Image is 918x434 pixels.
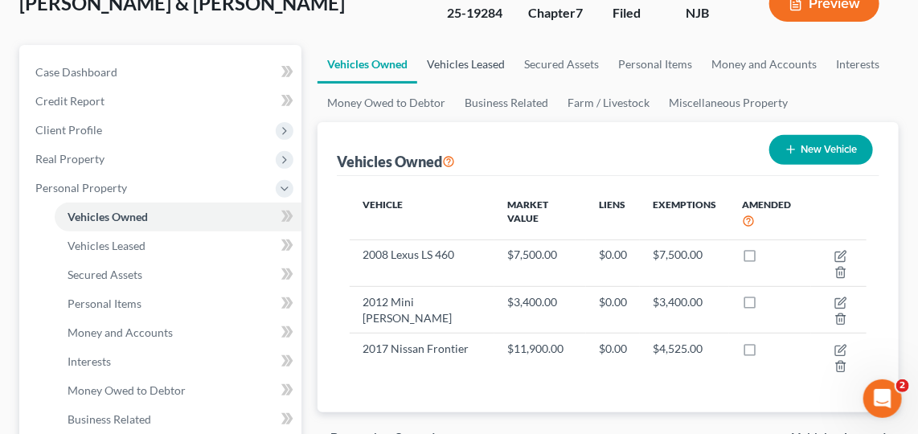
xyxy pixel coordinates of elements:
[68,412,151,426] span: Business Related
[686,4,744,23] div: NJB
[494,189,586,240] th: Market Value
[702,45,826,84] a: Money and Accounts
[35,123,102,137] span: Client Profile
[640,189,729,240] th: Exemptions
[417,45,514,84] a: Vehicles Leased
[55,405,301,434] a: Business Related
[494,240,586,286] td: $7,500.00
[659,84,797,122] a: Miscellaneous Property
[350,240,494,286] td: 2008 Lexus LS 460
[55,347,301,376] a: Interests
[609,45,702,84] a: Personal Items
[863,379,902,418] iframe: Intercom live chat
[350,287,494,334] td: 2012 Mini [PERSON_NAME]
[23,87,301,116] a: Credit Report
[35,152,105,166] span: Real Property
[896,379,909,392] span: 2
[68,297,141,310] span: Personal Items
[68,325,173,339] span: Money and Accounts
[576,5,583,20] span: 7
[35,65,117,79] span: Case Dashboard
[514,45,609,84] a: Secured Assets
[68,210,148,223] span: Vehicles Owned
[68,354,111,368] span: Interests
[640,334,729,380] td: $4,525.00
[729,189,811,240] th: Amended
[318,84,455,122] a: Money Owed to Debtor
[350,334,494,380] td: 2017 Nissan Frontier
[55,318,301,347] a: Money and Accounts
[826,45,889,84] a: Interests
[55,231,301,260] a: Vehicles Leased
[494,334,586,380] td: $11,900.00
[55,260,301,289] a: Secured Assets
[55,203,301,231] a: Vehicles Owned
[35,181,127,194] span: Personal Property
[455,84,558,122] a: Business Related
[558,84,659,122] a: Farm / Livestock
[586,189,640,240] th: Liens
[586,240,640,286] td: $0.00
[640,240,729,286] td: $7,500.00
[613,4,660,23] div: Filed
[55,376,301,405] a: Money Owed to Debtor
[640,287,729,334] td: $3,400.00
[68,239,145,252] span: Vehicles Leased
[528,4,587,23] div: Chapter
[55,289,301,318] a: Personal Items
[337,152,455,171] div: Vehicles Owned
[23,58,301,87] a: Case Dashboard
[586,334,640,380] td: $0.00
[350,189,494,240] th: Vehicle
[769,135,873,165] button: New Vehicle
[318,45,417,84] a: Vehicles Owned
[447,4,502,23] div: 25-19284
[494,287,586,334] td: $3,400.00
[68,268,142,281] span: Secured Assets
[35,94,105,108] span: Credit Report
[586,287,640,334] td: $0.00
[68,383,186,397] span: Money Owed to Debtor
